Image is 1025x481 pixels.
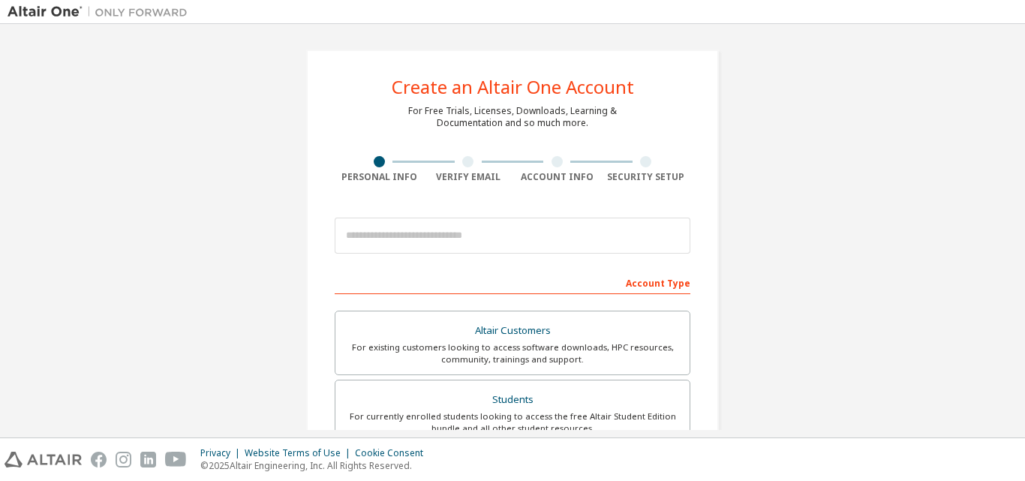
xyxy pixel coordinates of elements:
div: Create an Altair One Account [392,78,634,96]
img: instagram.svg [116,452,131,467]
div: Cookie Consent [355,447,432,459]
div: Students [344,389,681,410]
div: Account Type [335,270,690,294]
img: facebook.svg [91,452,107,467]
div: Account Info [512,171,602,183]
div: Security Setup [602,171,691,183]
div: Altair Customers [344,320,681,341]
img: linkedin.svg [140,452,156,467]
div: For currently enrolled students looking to access the free Altair Student Edition bundle and all ... [344,410,681,434]
img: Altair One [8,5,195,20]
img: youtube.svg [165,452,187,467]
div: For existing customers looking to access software downloads, HPC resources, community, trainings ... [344,341,681,365]
div: Privacy [200,447,245,459]
div: For Free Trials, Licenses, Downloads, Learning & Documentation and so much more. [408,105,617,129]
div: Personal Info [335,171,424,183]
div: Verify Email [424,171,513,183]
p: © 2025 Altair Engineering, Inc. All Rights Reserved. [200,459,432,472]
img: altair_logo.svg [5,452,82,467]
div: Website Terms of Use [245,447,355,459]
